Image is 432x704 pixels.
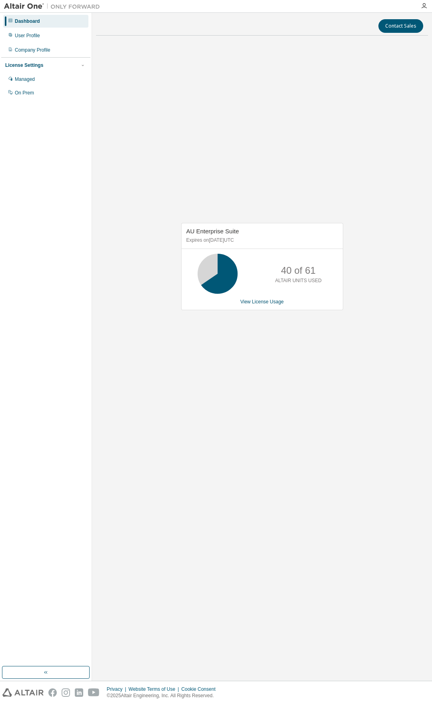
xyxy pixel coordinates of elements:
[378,19,423,33] button: Contact Sales
[15,90,34,96] div: On Prem
[240,299,284,305] a: View License Usage
[15,32,40,39] div: User Profile
[275,277,322,284] p: ALTAIR UNITS USED
[15,18,40,24] div: Dashboard
[5,62,43,68] div: License Settings
[186,237,336,244] p: Expires on [DATE] UTC
[48,688,57,697] img: facebook.svg
[107,692,220,699] p: © 2025 Altair Engineering, Inc. All Rights Reserved.
[128,686,181,692] div: Website Terms of Use
[107,686,128,692] div: Privacy
[181,686,220,692] div: Cookie Consent
[15,76,35,82] div: Managed
[15,47,50,53] div: Company Profile
[281,264,316,277] p: 40 of 61
[186,228,239,235] span: AU Enterprise Suite
[62,688,70,697] img: instagram.svg
[2,688,44,697] img: altair_logo.svg
[4,2,104,10] img: Altair One
[75,688,83,697] img: linkedin.svg
[88,688,100,697] img: youtube.svg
